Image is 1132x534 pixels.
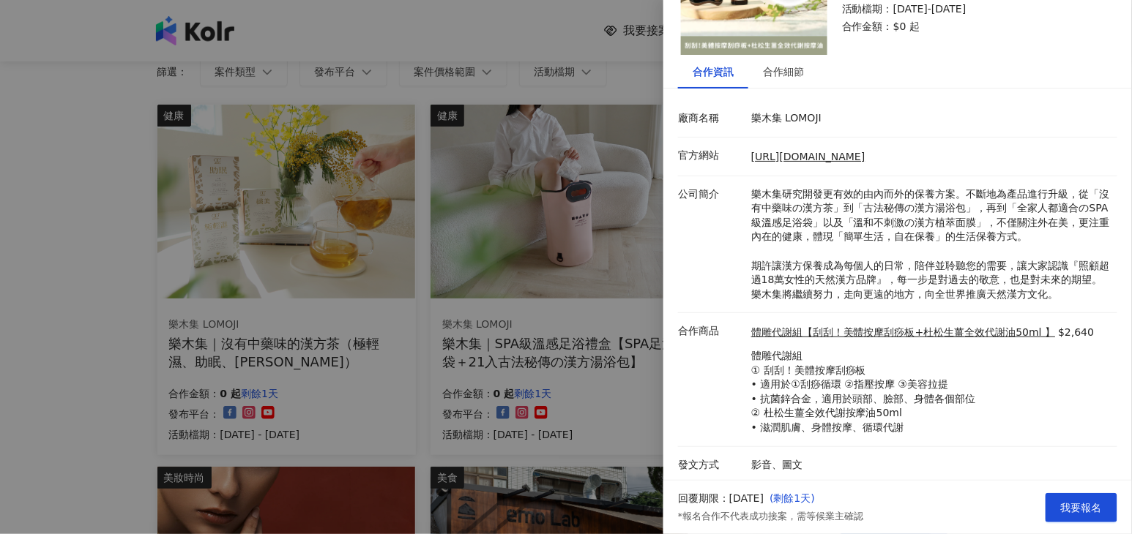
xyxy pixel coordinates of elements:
a: 體雕代謝組【刮刮！美體按摩刮痧板+杜松生薑全效代謝油50ml 】 [751,326,1056,340]
p: 樂木集 LOMOJI [751,111,1110,126]
p: $2,640 [1059,326,1095,340]
p: ( 剩餘1天 ) [770,492,863,506]
p: 合作商品 [678,324,744,339]
div: 合作資訊 [693,64,734,80]
p: 回覆期限：[DATE] [678,492,764,506]
button: 我要報名 [1046,493,1117,522]
p: 合作金額： $0 起 [842,20,1100,34]
p: 樂木集研究開發更有效的由內而外的保養方案。不斷地為產品進行升級，從「沒有中藥味の漢方茶」到「古法秘傳の漢方湯浴包」，再到「全家人都適合のSPA級溫感足浴袋」以及「溫和不刺激の漢方植萃面膜」，不僅... [751,187,1110,302]
p: 活動檔期：[DATE]-[DATE] [842,2,1100,17]
p: *報名合作不代表成功接案，需等候業主確認 [678,510,864,523]
p: 體雕代謝組 ① 刮刮！美體按摩刮痧板 • 適用於①刮痧循環 ②指壓按摩 ③美容拉提 • 抗菌鋅合金，適用於頭部、臉部、身體各個部位 ② 杜松生薑全效代謝按摩油50ml • 滋潤肌膚、身體按摩、循環代謝 [751,349,1095,435]
p: 發文方式 [678,458,744,473]
div: 合作細節 [763,64,804,80]
p: 官方網站 [678,148,744,163]
p: 廠商名稱 [678,111,744,126]
p: 影音、圖文 [751,458,1110,473]
p: 公司簡介 [678,187,744,202]
a: [URL][DOMAIN_NAME] [751,151,865,162]
span: 我要報名 [1061,502,1102,514]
